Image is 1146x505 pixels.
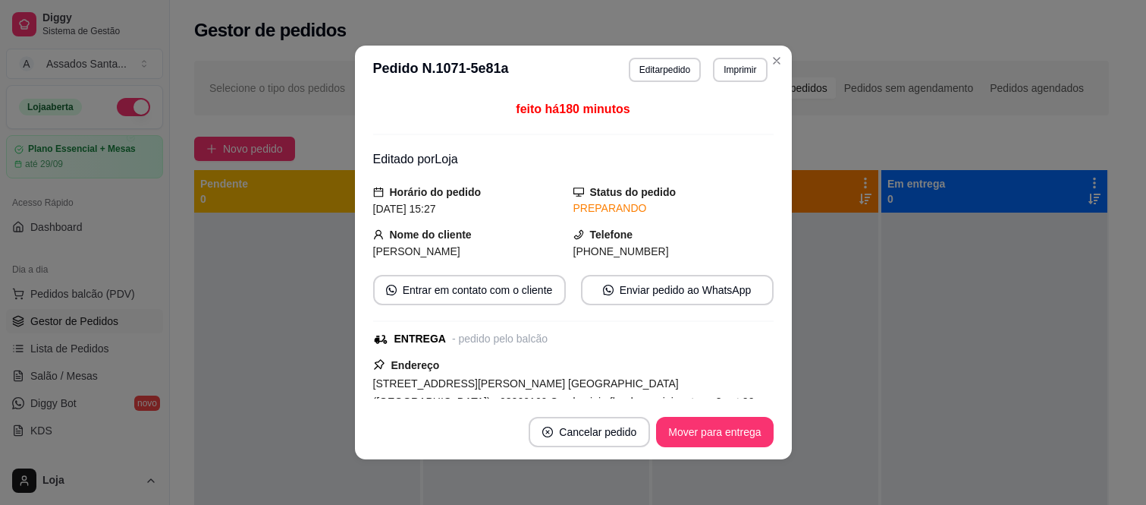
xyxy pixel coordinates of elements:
span: whats-app [603,285,614,295]
span: pushpin [373,358,385,371]
span: calendar [373,187,384,197]
span: whats-app [386,285,397,295]
strong: Horário do pedido [390,186,482,198]
span: Editado por Loja [373,153,458,166]
button: whats-appEnviar pedido ao WhatsApp [581,275,774,305]
span: feito há 180 minutos [516,103,630,115]
span: close-circle [542,427,553,437]
button: Mover para entrega [656,417,773,447]
strong: Status do pedido [590,186,677,198]
strong: Nome do cliente [390,229,472,241]
strong: Endereço [391,359,440,371]
span: user [373,229,384,240]
h3: Pedido N. 1071-5e81a [373,58,509,82]
button: Close [765,49,789,73]
span: [PHONE_NUMBER] [573,245,669,257]
span: desktop [573,187,584,197]
button: whats-appEntrar em contato com o cliente [373,275,566,305]
span: phone [573,229,584,240]
button: Imprimir [713,58,767,82]
button: close-circleCancelar pedido [529,417,650,447]
span: [STREET_ADDRESS][PERSON_NAME] [GEOGRAPHIC_DATA] ([GEOGRAPHIC_DATA]) - 08260160 Condominio flor de... [373,377,755,408]
span: [PERSON_NAME] [373,245,460,257]
button: Editarpedido [629,58,701,82]
strong: Telefone [590,229,633,241]
div: PREPARANDO [573,200,774,216]
div: ENTREGA [394,331,446,347]
div: - pedido pelo balcão [452,331,548,347]
span: [DATE] 15:27 [373,203,436,215]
